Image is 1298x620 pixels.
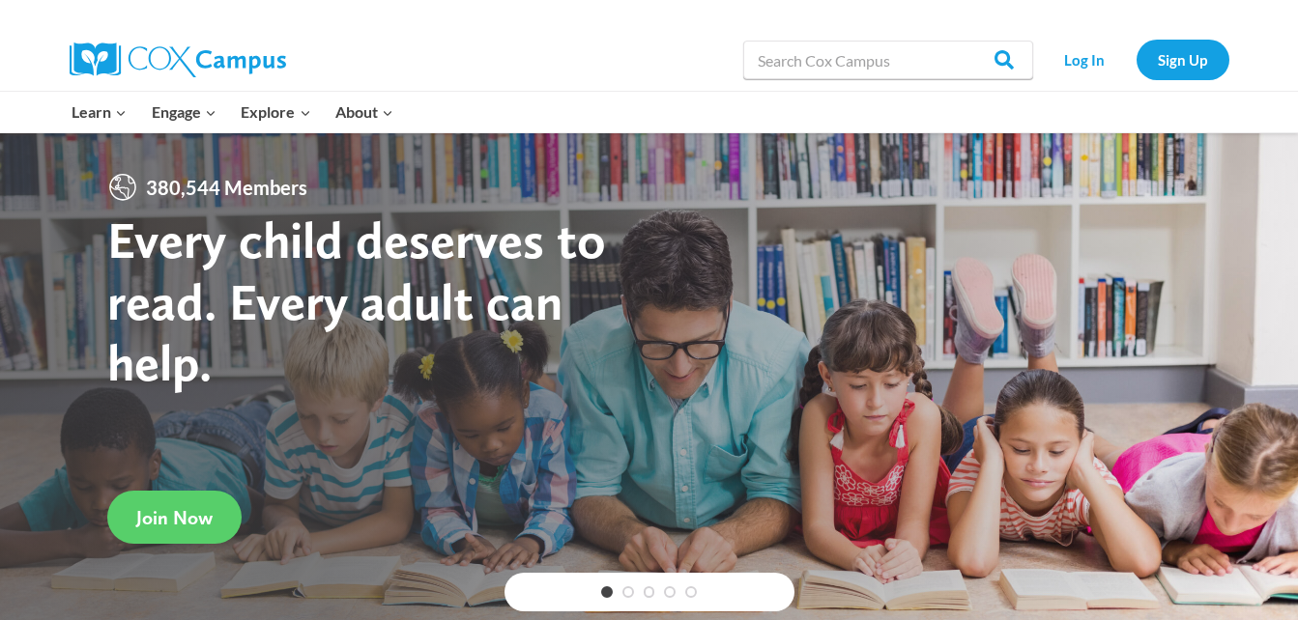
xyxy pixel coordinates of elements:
a: 3 [644,586,655,598]
input: Search Cox Campus [743,41,1033,79]
nav: Secondary Navigation [1043,40,1229,79]
a: Join Now [107,491,242,544]
span: 380,544 Members [138,172,315,203]
a: 2 [622,586,634,598]
span: Learn [72,99,127,125]
a: 4 [664,586,676,598]
span: Explore [241,99,310,125]
span: About [335,99,393,125]
a: 1 [601,586,613,598]
span: Engage [152,99,216,125]
a: Log In [1043,40,1127,79]
strong: Every child deserves to read. Every adult can help. [107,209,606,393]
img: Cox Campus [70,42,286,77]
nav: Primary Navigation [60,92,406,132]
span: Join Now [136,506,213,529]
a: 5 [685,586,697,598]
a: Sign Up [1137,40,1229,79]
